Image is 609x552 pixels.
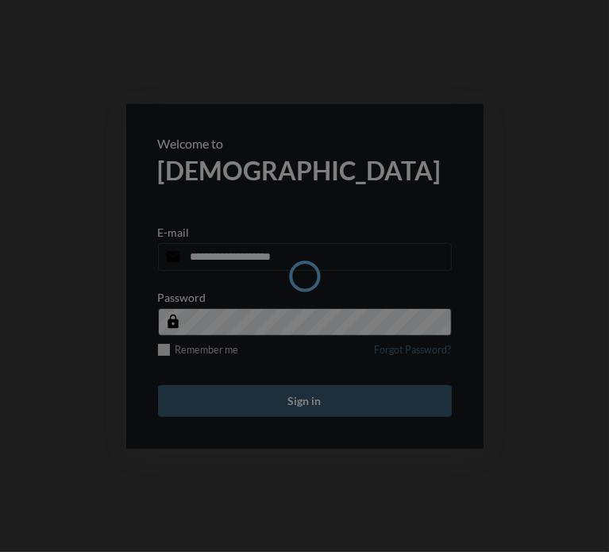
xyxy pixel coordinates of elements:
h2: [DEMOGRAPHIC_DATA] [158,155,452,186]
p: Welcome to [158,136,452,151]
label: Remember me [158,344,239,356]
button: Sign in [158,385,452,417]
p: E-mail [158,226,190,239]
a: Forgot Password? [375,344,452,365]
p: Password [158,291,206,304]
